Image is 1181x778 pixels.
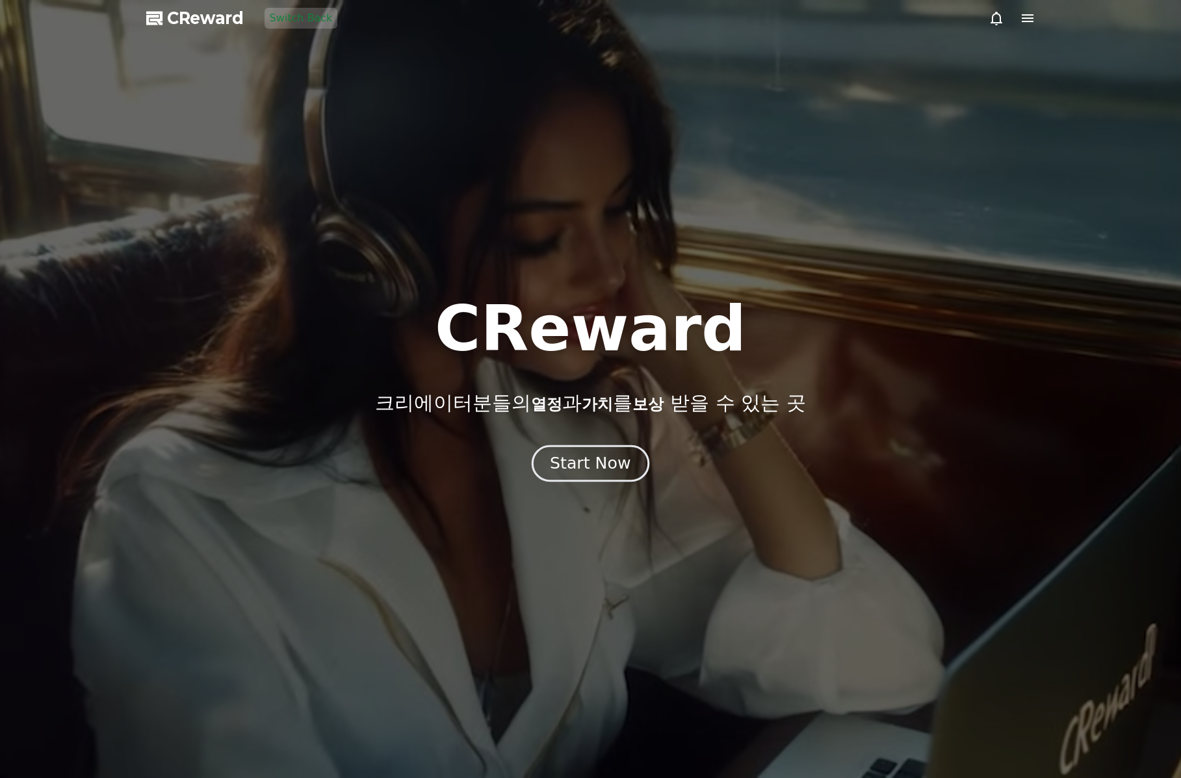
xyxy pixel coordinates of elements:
[375,391,805,415] p: 크리에이터분들의 과 를 받을 수 있는 곳
[146,8,244,29] a: CReward
[582,395,613,413] span: 가치
[534,459,647,471] a: Start Now
[632,395,664,413] span: 보상
[531,395,562,413] span: 열정
[435,298,746,360] h1: CReward
[550,452,630,474] div: Start Now
[532,445,649,482] button: Start Now
[265,8,338,29] button: Switch Back
[167,8,244,29] span: CReward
